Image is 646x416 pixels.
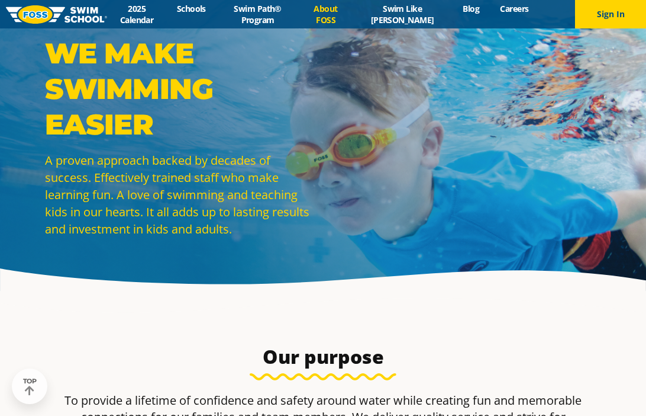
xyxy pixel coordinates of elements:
[299,3,352,25] a: About FOSS
[45,152,317,238] p: A proven approach backed by decades of success. Effectively trained staff who make learning fun. ...
[45,36,317,142] p: WE MAKE SWIMMING EASIER
[44,345,602,369] h3: Our purpose
[453,3,490,14] a: Blog
[216,3,299,25] a: Swim Path® Program
[166,3,216,14] a: Schools
[107,3,166,25] a: 2025 Calendar
[6,5,107,24] img: FOSS Swim School Logo
[23,377,37,396] div: TOP
[490,3,539,14] a: Careers
[352,3,453,25] a: Swim Like [PERSON_NAME]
